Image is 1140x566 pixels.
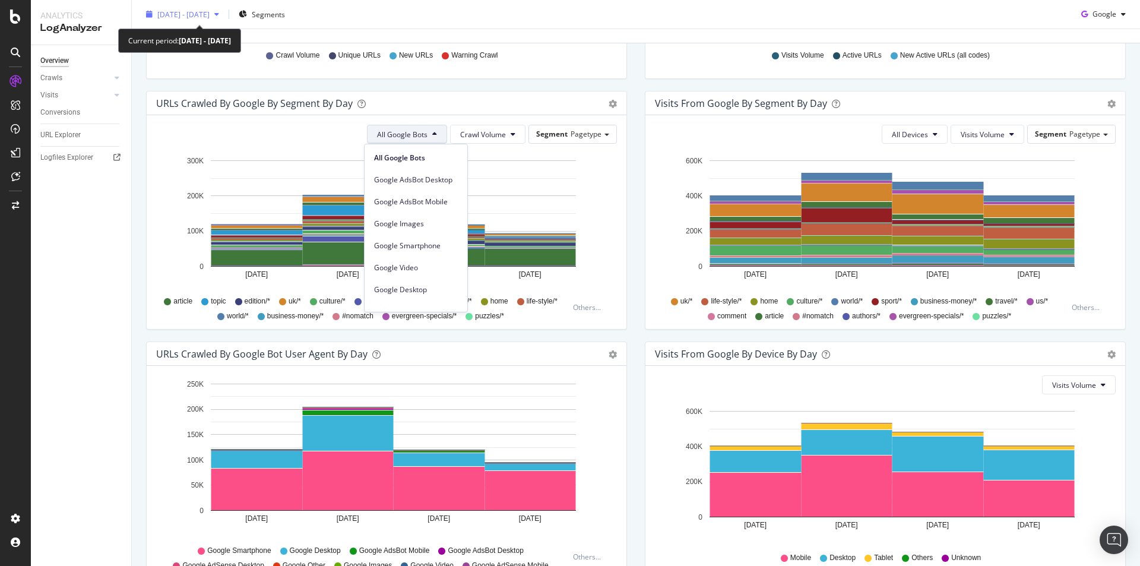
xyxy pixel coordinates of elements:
[187,406,204,414] text: 200K
[156,348,368,360] div: URLs Crawled by Google bot User Agent By Day
[374,153,458,163] span: All Google Bots
[40,89,58,102] div: Visits
[187,431,204,439] text: 150K
[899,311,964,321] span: evergreen-specials/*
[337,514,359,523] text: [DATE]
[40,106,80,119] div: Conversions
[337,270,359,279] text: [DATE]
[892,129,928,140] span: All Devices
[141,5,224,24] button: [DATE] - [DATE]
[1052,380,1096,390] span: Visits Volume
[1107,350,1116,359] div: gear
[843,50,882,61] span: Active URLs
[686,442,702,451] text: 400K
[717,311,746,321] span: comment
[573,552,606,562] div: Others...
[1100,526,1128,554] div: Open Intercom Messenger
[686,407,702,416] text: 600K
[698,263,702,271] text: 0
[40,129,81,141] div: URL Explorer
[157,9,210,19] span: [DATE] - [DATE]
[275,50,319,61] span: Crawl Volume
[781,50,824,61] span: Visits Volume
[874,553,893,563] span: Tablet
[655,348,817,360] div: Visits From Google By Device By Day
[686,227,702,236] text: 200K
[374,306,458,317] span: Google AdSense Mobile
[40,151,123,164] a: Logfiles Explorer
[573,302,606,312] div: Others...
[686,157,702,165] text: 600K
[245,296,270,306] span: edition/*
[609,100,617,108] div: gear
[841,296,863,306] span: world/*
[951,125,1024,144] button: Visits Volume
[829,553,856,563] span: Desktop
[926,521,949,529] text: [DATE]
[686,478,702,486] text: 200K
[207,546,271,556] span: Google Smartphone
[342,311,373,321] span: #nomatch
[995,296,1017,306] span: travel/*
[40,55,123,67] a: Overview
[451,50,498,61] span: Warning Crawl
[367,125,447,144] button: All Google Bots
[399,50,433,61] span: New URLs
[450,125,525,144] button: Crawl Volume
[1069,129,1100,139] span: Pagetype
[790,553,811,563] span: Mobile
[252,9,285,19] span: Segments
[536,129,568,139] span: Segment
[128,34,231,48] div: Current period:
[961,129,1005,140] span: Visits Volume
[765,311,784,321] span: article
[835,270,858,279] text: [DATE]
[655,404,1111,542] div: A chart.
[40,151,93,164] div: Logfiles Explorer
[760,296,778,306] span: home
[655,97,827,109] div: Visits from Google By Segment By Day
[156,153,613,291] svg: A chart.
[40,106,123,119] a: Conversions
[40,72,62,84] div: Crawls
[571,129,601,139] span: Pagetype
[1018,270,1040,279] text: [DATE]
[698,513,702,521] text: 0
[1076,5,1130,24] button: Google
[1035,129,1066,139] span: Segment
[374,197,458,207] span: Google AdsBot Mobile
[882,125,948,144] button: All Devices
[156,375,613,540] svg: A chart.
[173,296,192,306] span: article
[40,10,122,21] div: Analytics
[187,227,204,236] text: 100K
[40,89,111,102] a: Visits
[179,36,231,46] b: [DATE] - [DATE]
[267,311,324,321] span: business-money/*
[796,296,822,306] span: culture/*
[290,546,341,556] span: Google Desktop
[490,296,508,306] span: home
[852,311,881,321] span: authors/*
[359,546,430,556] span: Google AdsBot Mobile
[374,284,458,295] span: Google Desktop
[744,521,767,529] text: [DATE]
[519,270,541,279] text: [DATE]
[609,350,617,359] div: gear
[1042,375,1116,394] button: Visits Volume
[711,296,742,306] span: life-style/*
[392,311,457,321] span: evergreen-specials/*
[377,129,427,140] span: All Google Bots
[655,153,1111,291] div: A chart.
[40,55,69,67] div: Overview
[199,507,204,515] text: 0
[951,553,981,563] span: Unknown
[40,129,123,141] a: URL Explorer
[187,192,204,200] text: 200K
[191,481,204,489] text: 50K
[427,514,450,523] text: [DATE]
[245,514,268,523] text: [DATE]
[374,175,458,185] span: Google AdsBot Desktop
